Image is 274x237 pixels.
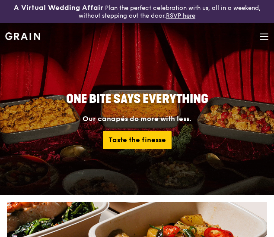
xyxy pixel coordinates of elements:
[14,3,103,12] h3: A Virtual Wedding Affair
[103,131,172,149] a: Taste the finesse
[5,22,40,48] a: GrainGrain
[5,32,40,40] img: Grain
[33,114,241,124] div: Our canapés do more with less.
[166,12,195,19] a: RSVP here
[66,92,208,106] span: ONE BITE SAYS EVERYTHING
